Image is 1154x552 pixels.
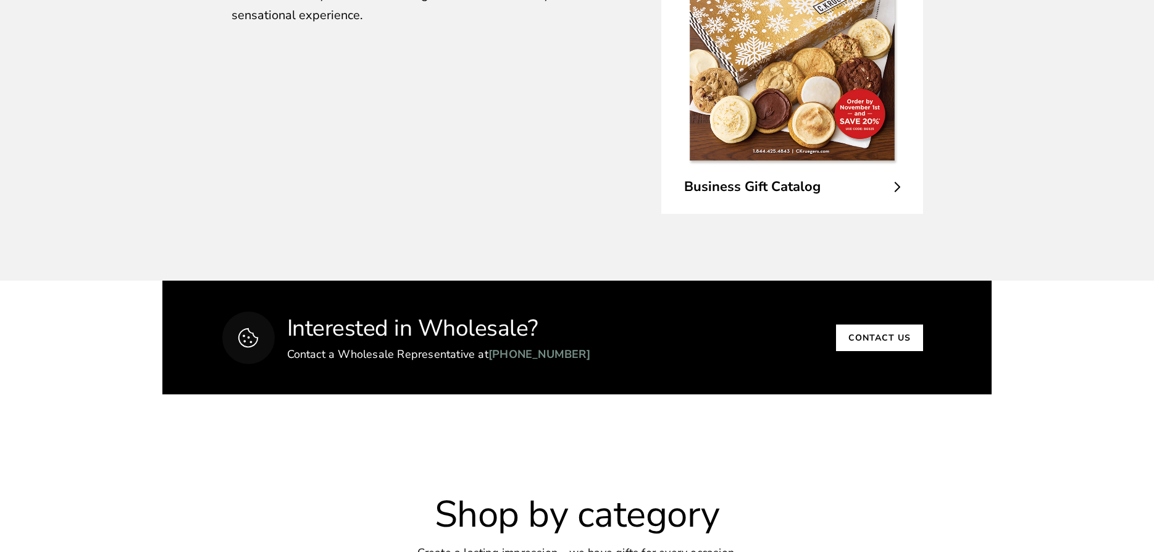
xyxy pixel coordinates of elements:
img: Interested in Wholesale [235,325,261,350]
h2: Interested in Wholesale? [287,315,590,342]
h2: Shop by category [239,494,915,535]
p: Contact a Wholesale Representative at [287,349,590,361]
span: Business Gift Catalog [684,177,900,197]
a: [PHONE_NUMBER] [488,349,590,361]
a: Contact us [836,325,923,351]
